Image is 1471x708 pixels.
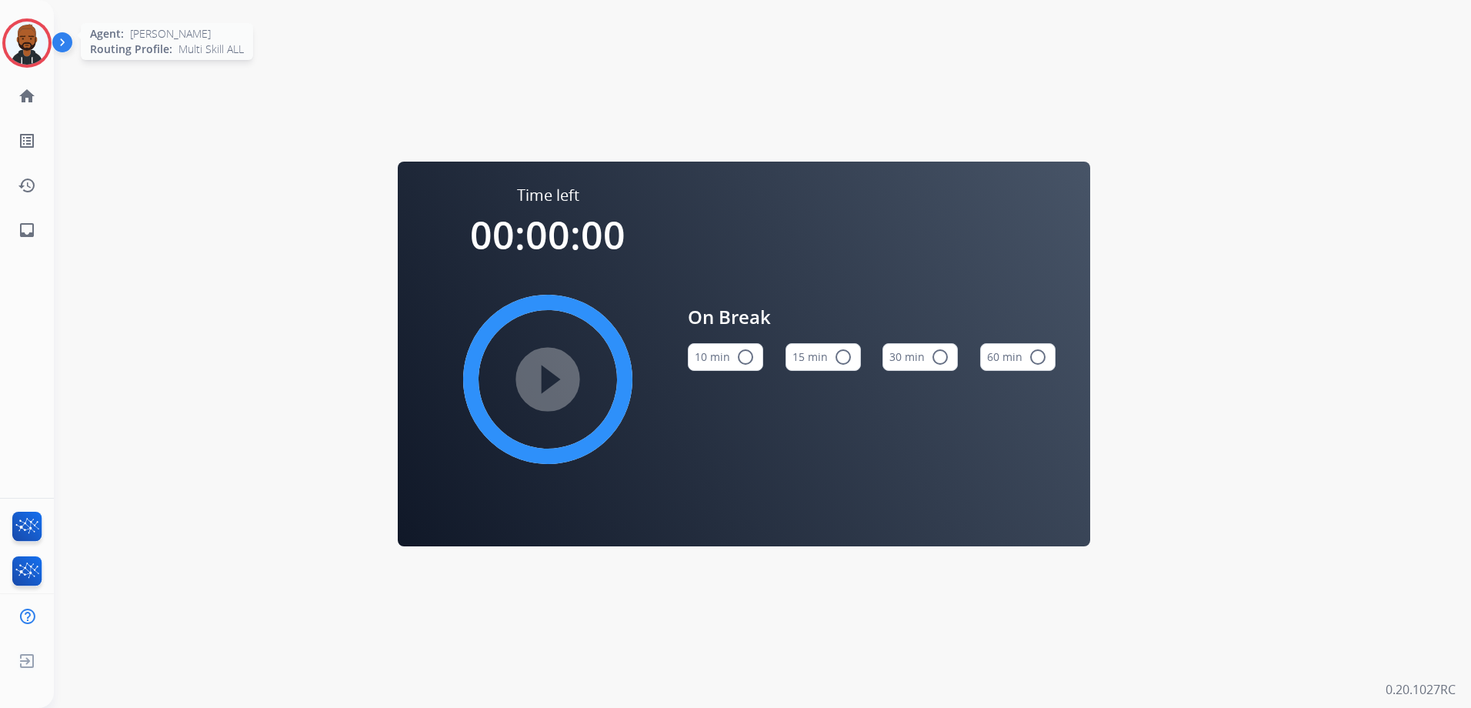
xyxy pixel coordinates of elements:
span: 00:00:00 [470,209,625,261]
span: Agent: [90,26,124,42]
mat-icon: radio_button_unchecked [931,348,949,366]
mat-icon: list_alt [18,132,36,150]
mat-icon: home [18,87,36,105]
mat-icon: radio_button_unchecked [736,348,755,366]
button: 30 min [882,343,958,371]
span: On Break [688,303,1056,331]
mat-icon: radio_button_unchecked [834,348,852,366]
img: avatar [5,22,48,65]
span: [PERSON_NAME] [130,26,211,42]
button: 60 min [980,343,1056,371]
mat-icon: radio_button_unchecked [1029,348,1047,366]
mat-icon: inbox [18,221,36,239]
button: 15 min [786,343,861,371]
span: Routing Profile: [90,42,172,57]
p: 0.20.1027RC [1386,680,1456,699]
button: 10 min [688,343,763,371]
mat-icon: history [18,176,36,195]
span: Multi Skill ALL [178,42,244,57]
span: Time left [517,185,579,206]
